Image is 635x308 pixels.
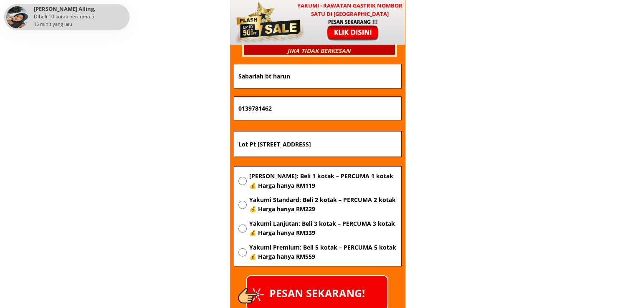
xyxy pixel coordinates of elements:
input: Nombor Telefon Bimbit [236,97,399,120]
input: Nama penuh [236,64,399,88]
span: Yakumi Lanjutan: Beli 3 kotak – PERCUMA 3 kotak 💰 Harga hanya RM339 [249,219,397,238]
h3: YAKUMI - Rawatan Gastrik Nombor Satu di [GEOGRAPHIC_DATA] [295,1,405,19]
input: Alamat [236,131,399,157]
h3: 100% JAMINAN [PERSON_NAME] DIKEMBALIKAN JIKA TIDAK BERKESAN [243,37,395,56]
span: Yakumi Standard: Beli 2 kotak – PERCUMA 2 kotak 💰 Harga hanya RM229 [249,195,397,214]
span: Yakumi Premium: Beli 5 kotak – PERCUMA 5 kotak 💰 Harga hanya RM559 [249,243,397,262]
span: [PERSON_NAME]: Beli 1 kotak – PERCUMA 1 kotak 💰 Harga hanya RM119 [249,172,397,190]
